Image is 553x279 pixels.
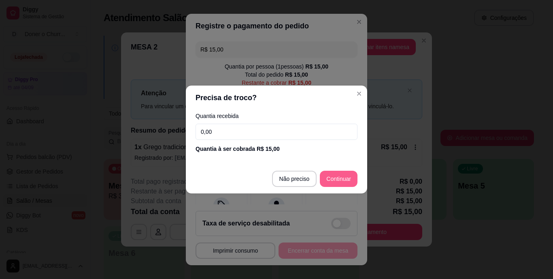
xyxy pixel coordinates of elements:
[196,113,357,119] label: Quantia recebida
[196,145,357,153] div: Quantia à ser cobrada R$ 15,00
[272,171,317,187] button: Não preciso
[186,86,367,110] header: Precisa de troco?
[320,171,357,187] button: Continuar
[353,87,366,100] button: Close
